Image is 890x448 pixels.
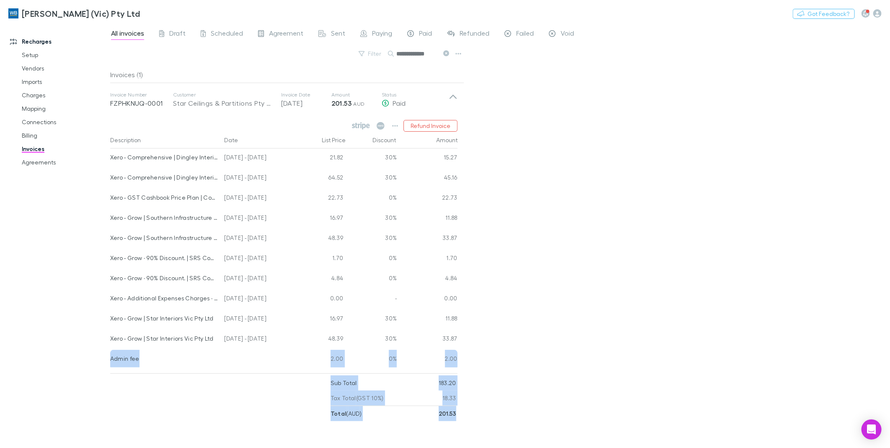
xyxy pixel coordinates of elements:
div: Xero - Comprehensive | Dingley Interiors Pty Ltd [110,169,218,186]
span: Draft [169,29,186,40]
a: Setup [13,48,116,62]
button: Refund Invoice [404,120,458,132]
div: 0% [347,350,397,370]
div: 11.88 [397,209,458,229]
div: Admin fee [110,350,218,367]
button: Got Feedback? [793,9,855,19]
div: 33.87 [397,229,458,249]
p: Tax Total (GST 10%) [331,391,384,406]
div: 48.39 [296,330,347,350]
div: 30% [347,209,397,229]
strong: 201.53 [331,99,352,107]
p: Customer [173,91,273,98]
div: [DATE] - [DATE] [221,189,296,209]
a: Invoices [13,142,116,156]
div: 4.84 [397,269,458,289]
div: Open Intercom Messenger [862,419,882,440]
div: Xero - Additional Expenses Charges · 90% Discount. | SRS Commercial Services Pty Ltd [110,289,218,307]
div: 64.52 [296,169,347,189]
h3: [PERSON_NAME] (Vic) Pty Ltd [22,8,140,18]
div: Xero - Comprehensive | Dingley Interiors Pty Ltd [110,148,218,166]
strong: 201.53 [439,410,456,417]
p: 183.20 [439,375,456,391]
a: Charges [13,89,116,102]
p: Invoice Number [110,91,173,98]
p: Status [382,91,449,98]
div: 0% [347,269,397,289]
span: AUD [353,101,365,107]
span: Agreement [269,29,303,40]
p: 18.33 [442,391,456,406]
div: Xero - GST Cashbook Price Plan | Cookstar Property Discretionary Trust [110,189,218,206]
div: Star Ceilings & Partitions Pty Ltd [173,98,273,108]
div: Xero - Grow | Southern Infrastructure Services Pty Ltd [110,209,218,227]
span: Failed [516,29,534,40]
img: William Buck (Vic) Pty Ltd's Logo [8,8,18,18]
div: 0% [347,189,397,209]
p: ( AUD ) [331,406,362,421]
div: 33.87 [397,330,458,350]
p: Invoice Date [281,91,331,98]
div: Xero - Grow | Star Interiors Vic Pty Ltd [110,310,218,327]
div: [DATE] - [DATE] [221,229,296,249]
div: [DATE] - [DATE] [221,249,296,269]
p: Sub Total [331,375,357,391]
div: Xero - Grow | Star Interiors Vic Pty Ltd [110,330,218,347]
div: 2.00 [296,350,347,370]
strong: Total [331,410,347,417]
div: 22.73 [296,189,347,209]
div: 30% [347,148,397,169]
div: Xero - Grow · 90% Discount. | SRS Commercial Services Pty Ltd [110,269,218,287]
span: Refunded [460,29,489,40]
div: 4.84 [296,269,347,289]
a: Mapping [13,102,116,115]
div: 1.70 [296,249,347,269]
div: - [347,289,397,310]
div: 48.39 [296,229,347,249]
div: [DATE] - [DATE] [221,310,296,330]
div: 45.16 [397,169,458,189]
p: Amount [331,91,382,98]
div: 16.97 [296,209,347,229]
div: 16.97 [296,310,347,330]
div: 30% [347,169,397,189]
a: [PERSON_NAME] (Vic) Pty Ltd [3,3,145,23]
a: Imports [13,75,116,89]
div: 30% [347,330,397,350]
a: Agreements [13,156,116,169]
div: 2.00 [397,350,458,370]
div: Xero - Grow · 90% Discount. | SRS Commercial Services Pty Ltd [110,249,218,267]
div: 1.70 [397,249,458,269]
span: Paid [393,99,406,107]
a: Recharges [2,35,116,48]
div: 21.82 [296,148,347,169]
span: Scheduled [211,29,243,40]
div: [DATE] - [DATE] [221,289,296,310]
div: 30% [347,229,397,249]
div: 30% [347,310,397,330]
div: 11.88 [397,310,458,330]
span: All invoices [111,29,144,40]
div: [DATE] - [DATE] [221,330,296,350]
div: Xero - Grow | Southern Infrastructure Services Pty Ltd [110,229,218,247]
div: [DATE] - [DATE] [221,169,296,189]
span: Paying [372,29,392,40]
div: [DATE] - [DATE] [221,148,296,169]
span: Void [561,29,574,40]
a: Connections [13,115,116,129]
div: 0.00 [296,289,347,310]
div: 0.00 [397,289,458,310]
div: 22.73 [397,189,458,209]
button: Filter [354,49,386,59]
a: Billing [13,129,116,142]
div: Invoice NumberFZPHKNUQ-0001CustomerStar Ceilings & Partitions Pty LtdInvoice Date[DATE]Amount201.... [103,83,464,117]
span: Sent [331,29,345,40]
div: 0% [347,249,397,269]
a: Vendors [13,62,116,75]
div: [DATE] - [DATE] [221,209,296,229]
div: [DATE] - [DATE] [221,269,296,289]
p: FZPHKNUQ-0001 [110,98,173,108]
span: Paid [419,29,432,40]
p: [DATE] [281,98,331,108]
div: 15.27 [397,148,458,169]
